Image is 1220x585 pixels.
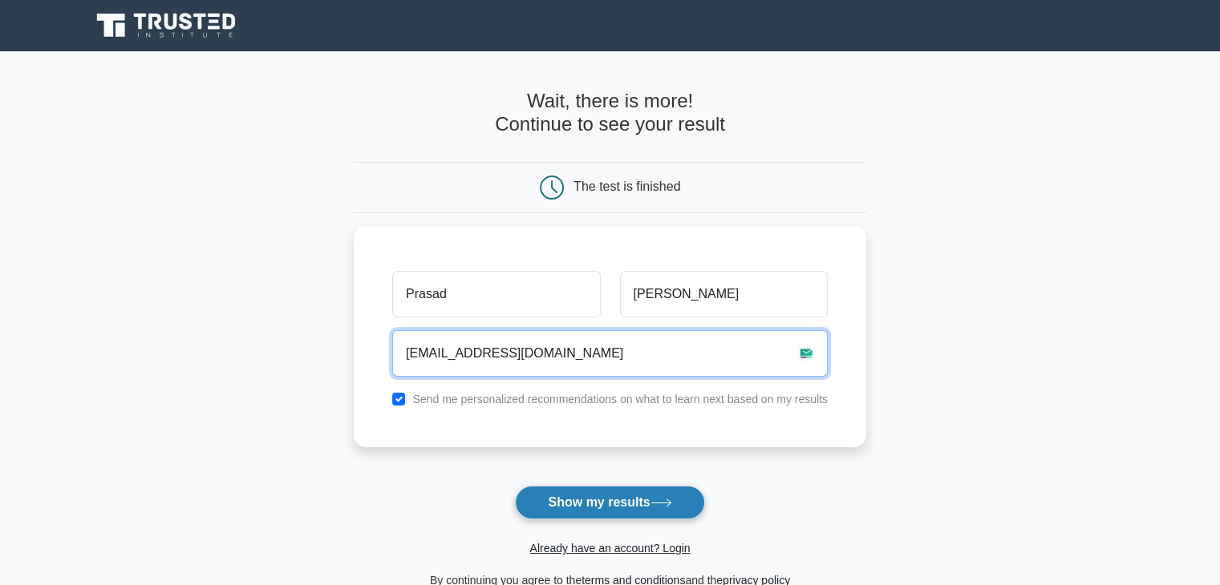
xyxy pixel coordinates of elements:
a: Already have an account? Login [529,542,690,555]
input: Email [392,330,828,377]
div: The test is finished [574,180,680,193]
button: Show my results [515,486,704,519]
label: Send me personalized recommendations on what to learn next based on my results [412,393,828,405]
h4: Wait, there is more! Continue to see your result [354,90,866,136]
input: First name [392,271,600,317]
input: Last name [620,271,828,317]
